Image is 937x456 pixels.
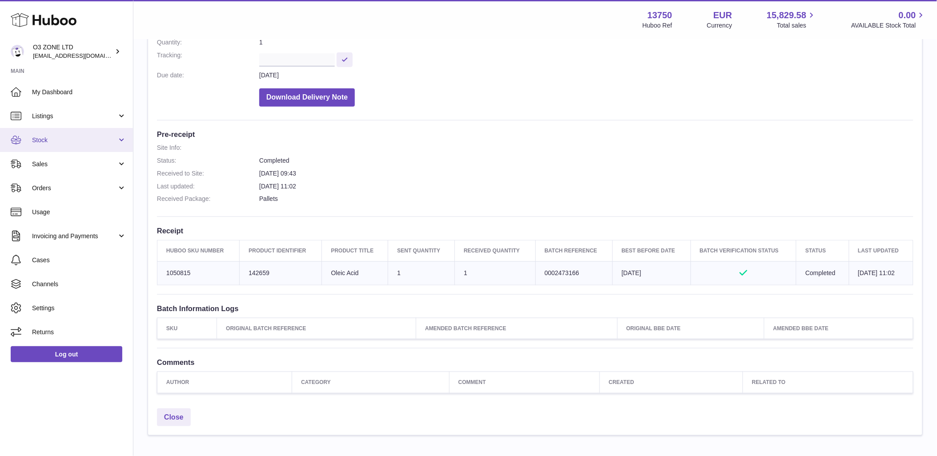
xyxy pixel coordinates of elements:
[157,71,259,80] dt: Due date:
[535,240,612,261] th: Batch Reference
[388,261,455,285] td: 1
[240,261,322,285] td: 142659
[707,21,732,30] div: Currency
[416,318,617,339] th: Amended Batch Reference
[11,346,122,362] a: Log out
[157,51,259,67] dt: Tracking:
[32,304,126,312] span: Settings
[796,240,849,261] th: Status
[32,88,126,96] span: My Dashboard
[32,328,126,336] span: Returns
[157,156,259,165] dt: Status:
[157,240,240,261] th: Huboo SKU Number
[796,261,849,285] td: Completed
[32,136,117,144] span: Stock
[259,169,913,178] dd: [DATE] 09:43
[157,169,259,178] dt: Received to Site:
[11,45,24,58] img: hello@o3zoneltd.co.uk
[449,372,599,393] th: Comment
[691,240,796,261] th: Batch Verification Status
[32,208,126,216] span: Usage
[612,261,691,285] td: [DATE]
[157,226,913,236] h3: Receipt
[259,195,913,203] dd: Pallets
[259,182,913,191] dd: [DATE] 11:02
[647,9,672,21] strong: 13750
[535,261,612,285] td: 0002473166
[599,372,743,393] th: Created
[32,160,117,168] span: Sales
[157,144,259,152] dt: Site Info:
[764,318,913,339] th: Amended BBE Date
[455,240,536,261] th: Received Quantity
[217,318,416,339] th: Original Batch Reference
[767,9,816,30] a: 15,829.58 Total sales
[157,261,240,285] td: 1050815
[612,240,691,261] th: Best Before Date
[32,184,117,192] span: Orders
[157,408,191,427] a: Close
[157,372,292,393] th: Author
[259,88,355,107] button: Download Delivery Note
[32,256,126,264] span: Cases
[33,52,131,59] span: [EMAIL_ADDRESS][DOMAIN_NAME]
[259,156,913,165] dd: Completed
[777,21,816,30] span: Total sales
[157,357,913,367] h3: Comments
[33,43,113,60] div: O3 ZONE LTD
[157,318,217,339] th: SKU
[32,232,117,240] span: Invoicing and Payments
[240,240,322,261] th: Product Identifier
[157,195,259,203] dt: Received Package:
[259,38,913,47] dd: 1
[157,304,913,313] h3: Batch Information Logs
[32,112,117,120] span: Listings
[388,240,455,261] th: Sent Quantity
[32,280,126,288] span: Channels
[767,9,806,21] span: 15,829.58
[322,240,388,261] th: Product title
[157,129,913,139] h3: Pre-receipt
[849,240,913,261] th: Last updated
[157,38,259,47] dt: Quantity:
[292,372,450,393] th: Category
[157,182,259,191] dt: Last updated:
[322,261,388,285] td: Oleic Acid
[849,261,913,285] td: [DATE] 11:02
[851,21,926,30] span: AVAILABLE Stock Total
[743,372,913,393] th: Related to
[851,9,926,30] a: 0.00 AVAILABLE Stock Total
[899,9,916,21] span: 0.00
[259,71,913,80] dd: [DATE]
[643,21,672,30] div: Huboo Ref
[713,9,732,21] strong: EUR
[455,261,536,285] td: 1
[617,318,764,339] th: Original BBE Date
